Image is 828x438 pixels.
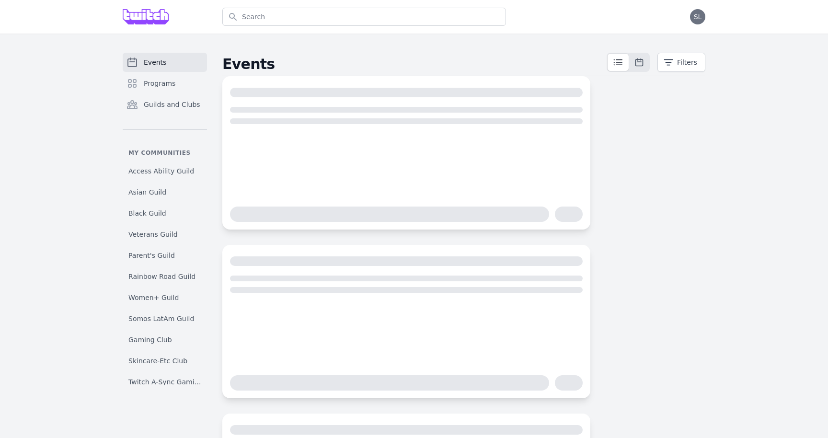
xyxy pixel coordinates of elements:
a: Asian Guild [123,184,207,201]
span: Twitch A-Sync Gaming (TAG) Club [128,377,201,387]
img: Grove [123,9,169,24]
span: Events [144,58,166,67]
span: Veterans Guild [128,230,178,239]
a: Somos LatAm Guild [123,310,207,327]
a: Skincare-Etc Club [123,352,207,369]
span: Guilds and Clubs [144,100,200,109]
span: Programs [144,79,175,88]
span: Skincare-Etc Club [128,356,187,366]
span: Black Guild [128,208,166,218]
a: Programs [123,74,207,93]
span: Parent's Guild [128,251,175,260]
a: Guilds and Clubs [123,95,207,114]
h2: Events [222,56,607,73]
button: SL [690,9,705,24]
a: Events [123,53,207,72]
a: Black Guild [123,205,207,222]
a: Women+ Guild [123,289,207,306]
span: Women+ Guild [128,293,179,302]
a: Twitch A-Sync Gaming (TAG) Club [123,373,207,391]
a: Veterans Guild [123,226,207,243]
a: Rainbow Road Guild [123,268,207,285]
span: SL [694,13,702,20]
a: Access Ability Guild [123,162,207,180]
a: Parent's Guild [123,247,207,264]
span: Gaming Club [128,335,172,345]
span: Rainbow Road Guild [128,272,195,281]
span: Somos LatAm Guild [128,314,194,323]
a: Gaming Club [123,331,207,348]
span: Access Ability Guild [128,166,194,176]
button: Filters [657,53,705,72]
input: Search [222,8,506,26]
nav: Sidebar [123,53,207,385]
span: Asian Guild [128,187,166,197]
p: My communities [123,149,207,157]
